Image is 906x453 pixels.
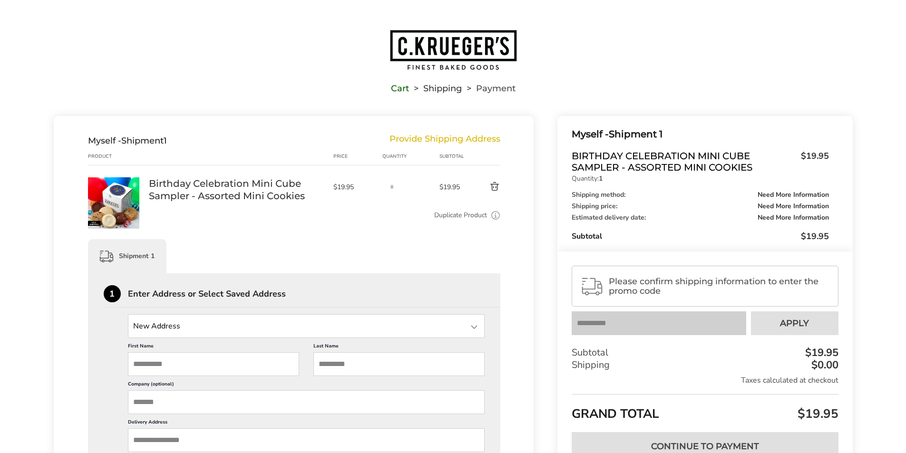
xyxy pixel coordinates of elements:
[439,153,467,160] div: Subtotal
[572,347,838,359] div: Subtotal
[88,177,139,186] a: Birthday Celebration Mini Cube Sampler - Assorted Mini Cookies
[572,126,828,142] div: Shipment 1
[572,375,838,386] div: Taxes calculated at checkout
[88,135,167,146] div: Shipment
[382,153,439,160] div: Quantity
[128,419,485,428] label: Delivery Address
[801,231,829,242] span: $19.95
[572,192,828,198] div: Shipping method:
[758,214,829,221] span: Need More Information
[467,181,500,193] button: Delete product
[572,203,828,210] div: Shipping price:
[758,203,829,210] span: Need More Information
[609,277,829,296] span: Please confirm shipping information to enter the promo code
[88,153,149,160] div: Product
[54,29,853,71] a: Go to home page
[389,29,517,71] img: C.KRUEGER'S
[572,175,828,182] p: Quantity:
[796,150,829,171] span: $19.95
[164,135,167,146] span: 1
[128,352,299,376] input: First Name
[758,192,829,198] span: Need More Information
[572,150,828,173] a: Birthday Celebration Mini Cube Sampler - Assorted Mini Cookies$19.95
[88,177,139,229] img: Birthday Celebration Mini Cube Sampler - Assorted Mini Cookies
[313,343,485,352] label: Last Name
[128,381,485,390] label: Company (optional)
[128,289,501,298] div: Enter Address or Select Saved Address
[313,352,485,376] input: Last Name
[439,183,467,192] span: $19.95
[149,177,324,202] a: Birthday Celebration Mini Cube Sampler - Assorted Mini Cookies
[104,285,121,302] div: 1
[572,394,838,425] div: GRAND TOTAL
[751,311,838,335] button: Apply
[599,174,603,183] strong: 1
[128,390,485,414] input: Company
[809,360,838,370] div: $0.00
[409,85,462,92] li: Shipping
[333,183,378,192] span: $19.95
[88,239,166,273] div: Shipment 1
[128,343,299,352] label: First Name
[780,319,809,328] span: Apply
[476,85,516,92] span: Payment
[390,135,500,146] div: Provide Shipping Address
[434,210,487,221] a: Duplicate Product
[795,405,838,422] span: $19.95
[88,135,121,146] span: Myself -
[128,314,485,338] input: State
[382,177,401,196] input: Quantity input
[572,128,609,140] span: Myself -
[128,428,485,452] input: Delivery Address
[572,359,838,371] div: Shipping
[572,150,796,173] span: Birthday Celebration Mini Cube Sampler - Assorted Mini Cookies
[391,85,409,92] a: Cart
[572,231,828,242] div: Subtotal
[572,214,828,221] div: Estimated delivery date:
[803,347,838,358] div: $19.95
[333,153,383,160] div: Price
